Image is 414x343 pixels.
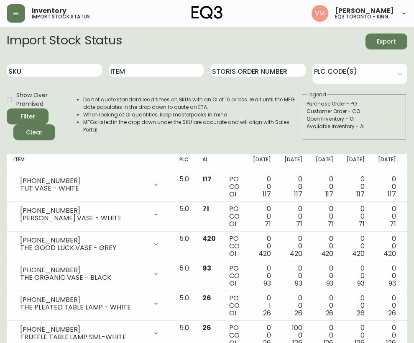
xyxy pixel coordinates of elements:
[202,323,211,333] span: 26
[20,127,49,138] span: Clear
[173,154,196,172] th: PLC
[309,154,340,172] th: [DATE]
[294,308,302,318] span: 26
[357,279,365,288] span: 93
[335,14,388,19] h5: eq3 toronto - king
[32,8,66,14] span: Inventory
[296,219,302,229] span: 71
[378,205,396,228] div: 0 0
[316,265,334,287] div: 0 0
[202,293,211,303] span: 26
[347,265,365,287] div: 0 0
[13,324,166,343] div: [PHONE_NUMBER]TRUFFLE TABLE LAMP SML-WHITE
[263,189,271,199] span: 117
[312,5,328,22] img: 0f63483a436850f3a2e29d5ab35f16df
[378,294,396,317] div: 0 0
[356,189,365,199] span: 117
[192,6,222,19] img: logo
[13,294,166,313] div: [PHONE_NUMBER]THE PLEATED TABLE LAMP - WHITE
[20,244,148,252] div: THE GOOD LUCK VASE - GREY
[7,154,173,172] th: Item
[253,235,271,258] div: 0 0
[326,308,334,318] span: 26
[229,219,236,229] span: OI
[284,265,302,287] div: 0 0
[284,205,302,228] div: 0 0
[229,235,240,258] div: PO CO
[326,279,334,288] span: 93
[307,123,402,130] div: Available Inventory - AI
[173,261,196,291] td: 5.0
[307,100,402,108] div: Purchase Order - PO
[13,175,166,194] div: [PHONE_NUMBER]TUT VASE - WHITE
[316,235,334,258] div: 0 0
[253,265,271,287] div: 0 0
[258,249,271,258] span: 420
[253,205,271,228] div: 0 0
[371,154,403,172] th: [DATE]
[32,14,90,19] h5: import stock status
[357,308,365,318] span: 26
[378,265,396,287] div: 0 0
[284,294,302,317] div: 0 0
[347,205,365,228] div: 0 0
[327,219,334,229] span: 71
[388,308,396,318] span: 26
[7,34,122,49] h2: Import Stock Status
[13,205,166,224] div: [PHONE_NUMBER][PERSON_NAME] VASE - WHITE
[263,308,271,318] span: 26
[173,232,196,261] td: 5.0
[202,263,211,273] span: 93
[7,108,49,124] button: Filter
[253,294,271,317] div: 0 1
[347,294,365,317] div: 0 0
[316,175,334,198] div: 0 0
[20,274,148,281] div: THE ORGANIC VASE - BLACK
[229,249,236,258] span: OI
[20,111,35,122] div: Filter
[325,189,334,199] span: 117
[365,34,407,49] button: Export
[16,91,60,108] span: Show Over Promised
[390,219,396,229] span: 71
[284,175,302,198] div: 0 0
[295,279,302,288] span: 93
[307,115,402,123] div: Open Inventory - OI
[20,266,148,274] div: [PHONE_NUMBER]
[388,279,396,288] span: 93
[378,235,396,258] div: 0 0
[229,265,240,287] div: PO CO
[13,235,166,253] div: [PHONE_NUMBER]THE GOOD LUCK VASE - GREY
[20,185,148,192] div: TUT VASE - WHITE
[253,175,271,198] div: 0 0
[378,175,396,198] div: 0 0
[246,154,278,172] th: [DATE]
[229,308,236,318] span: OI
[20,296,148,304] div: [PHONE_NUMBER]
[316,294,334,317] div: 0 0
[347,235,365,258] div: 0 0
[173,172,196,202] td: 5.0
[294,189,302,199] span: 117
[173,202,196,232] td: 5.0
[316,205,334,228] div: 0 0
[20,304,148,311] div: THE PLEATED TABLE LAMP - WHITE
[229,294,240,317] div: PO CO
[20,237,148,244] div: [PHONE_NUMBER]
[173,291,196,321] td: 5.0
[202,204,209,214] span: 71
[307,108,402,115] div: Customer Order - CO
[83,96,301,111] li: Do not quote standard lead times on SKUs with an OI of 10 or less. Wait until the MFG date popula...
[20,177,148,185] div: [PHONE_NUMBER]
[20,214,148,222] div: [PERSON_NAME] VASE - WHITE
[388,189,396,199] span: 117
[229,189,236,199] span: OI
[83,111,301,119] li: When looking at OI quantities, keep masterpacks in mind.
[202,234,216,243] span: 420
[340,154,371,172] th: [DATE]
[352,249,365,258] span: 420
[20,207,148,214] div: [PHONE_NUMBER]
[278,154,309,172] th: [DATE]
[196,154,222,172] th: AI
[321,249,334,258] span: 420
